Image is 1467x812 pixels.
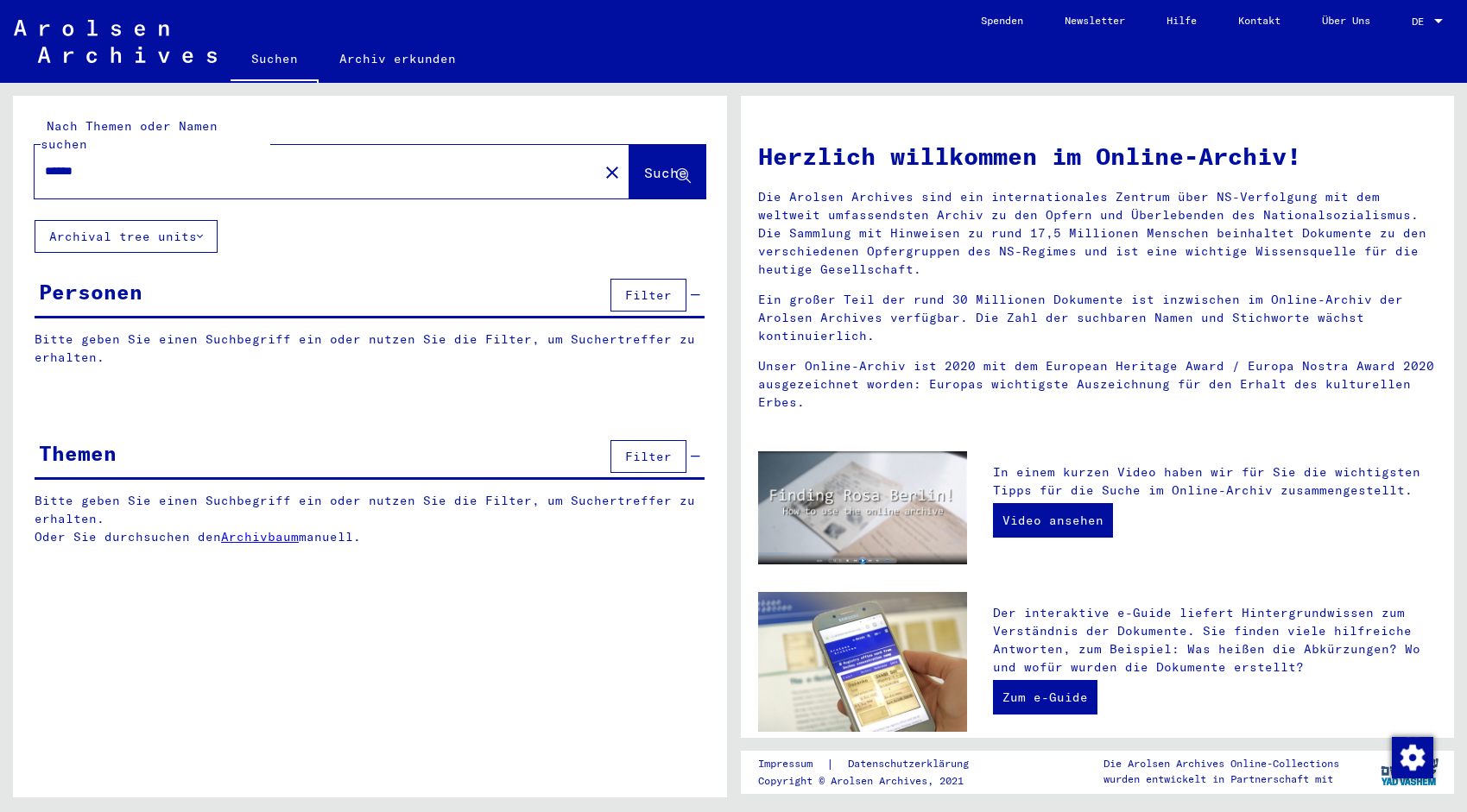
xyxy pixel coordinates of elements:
img: Zustimmung ändern [1392,737,1433,778]
p: Bitte geben Sie einen Suchbegriff ein oder nutzen Sie die Filter, um Suchertreffer zu erhalten. O... [35,492,705,546]
p: Ein großer Teil der rund 30 Millionen Dokumente ist inzwischen im Online-Archiv der Arolsen Archi... [758,291,1438,345]
a: Video ansehen [993,503,1113,538]
img: video.jpg [758,451,967,565]
button: Filter [610,279,686,312]
p: Bitte geben Sie einen Suchbegriff ein oder nutzen Sie die Filter, um Suchertreffer zu erhalten. [35,330,705,367]
img: eguide.jpg [758,592,967,732]
div: Themen [39,437,117,469]
mat-icon: close [602,162,623,183]
img: yv_logo.png [1377,750,1442,793]
button: Clear [595,154,629,189]
button: Suche [629,145,705,198]
span: Suche [644,164,687,181]
div: Personen [39,276,142,307]
span: Filter [625,449,672,464]
span: Filter [625,287,672,303]
p: wurden entwickelt in Partnerschaft mit [1103,771,1339,787]
div: Zustimmung ändern [1391,736,1432,777]
a: Datenschutzerklärung [834,755,990,773]
button: Filter [610,440,686,473]
span: DE [1412,16,1431,28]
p: Der interaktive e-Guide liefert Hintergrundwissen zum Verständnis der Dokumente. Sie finden viele... [993,604,1437,677]
mat-label: Nach Themen oder Namen suchen [41,118,218,152]
p: Die Arolsen Archives sind ein internationales Zentrum über NS-Verfolgung mit dem weltweit umfasse... [758,188,1438,279]
a: Impressum [758,755,826,773]
h1: Herzlich willkommen im Online-Archiv! [758,138,1438,174]
div: | [758,755,990,773]
a: Archiv erkunden [319,38,477,79]
a: Zum e-Guide [993,680,1097,714]
a: Suchen [231,38,319,83]
button: Archival tree units [35,220,218,253]
a: Archivbaum [221,529,299,544]
p: Copyright © Arolsen Archives, 2021 [758,773,990,789]
p: In einem kurzen Video haben wir für Sie die wichtigsten Tipps für die Suche im Online-Archiv zusa... [993,463,1437,500]
p: Unser Online-Archiv ist 2020 mit dem European Heritage Award / Europa Nostra Award 2020 ausgezeic... [758,357,1438,412]
img: Arolsen_neg.svg [14,20,217,63]
p: Die Arolsen Archives Online-Collections [1103,756,1339,771]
